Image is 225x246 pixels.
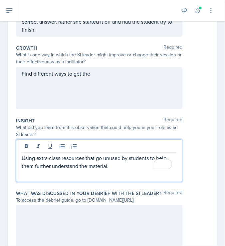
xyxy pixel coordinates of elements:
p: Using extra class resources that go unused by students to help them further understand the material. [22,154,177,170]
div: What did you learn from this observation that could help you in your role as an SI leader? [16,124,182,138]
label: Insight [16,117,35,124]
span: Required [163,45,182,51]
p: Find different ways to get the [22,70,177,78]
label: Growth [16,45,37,51]
span: Required [163,117,182,124]
div: To enrich screen reader interactions, please activate Accessibility in Grammarly extension settings [22,154,177,170]
span: Required [163,190,182,197]
label: What was discussed in your debrief with the SI Leader? [16,190,161,197]
div: What is one way in which the SI leader might improve or change their session or their effectivene... [16,51,182,65]
div: To access the debrief guide, go to [DOMAIN_NAME][URL] [16,197,182,204]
